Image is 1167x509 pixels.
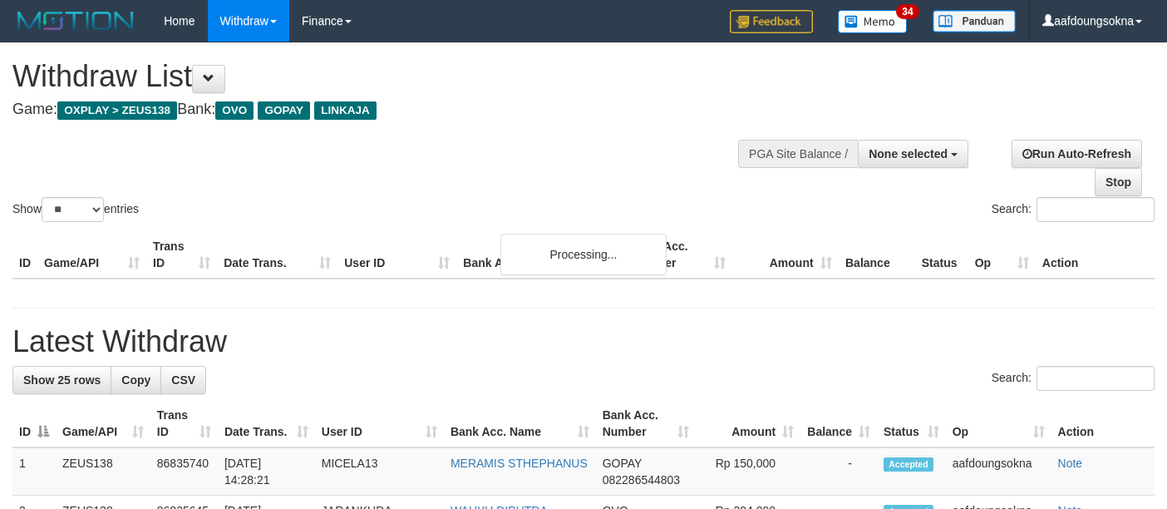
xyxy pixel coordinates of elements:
th: Amount [732,231,839,279]
th: Game/API: activate to sort column ascending [56,400,150,447]
td: - [800,447,877,496]
th: Action [1051,400,1155,447]
a: Copy [111,366,161,394]
td: 86835740 [150,447,218,496]
select: Showentries [42,197,104,222]
img: Feedback.jpg [730,10,813,33]
button: None selected [858,140,968,168]
th: Balance: activate to sort column ascending [800,400,877,447]
span: Copy 082286544803 to clipboard [603,473,680,487]
td: aafdoungsokna [946,447,1051,496]
th: Bank Acc. Number: activate to sort column ascending [596,400,696,447]
th: Bank Acc. Name [456,231,625,279]
th: Action [1036,231,1155,279]
a: Note [1058,457,1083,470]
h1: Latest Withdraw [12,325,1155,358]
label: Search: [992,366,1155,391]
span: Accepted [884,457,933,472]
span: GOPAY [603,457,642,470]
td: Rp 150,000 [696,447,800,496]
td: 1 [12,447,56,496]
a: Stop [1095,168,1142,196]
div: PGA Site Balance / [738,140,858,168]
th: Status [915,231,968,279]
th: ID: activate to sort column descending [12,400,56,447]
span: 34 [896,4,918,19]
span: Show 25 rows [23,373,101,387]
h4: Game: Bank: [12,101,761,118]
a: Show 25 rows [12,366,111,394]
img: panduan.png [933,10,1016,32]
span: LINKAJA [314,101,377,120]
th: Trans ID: activate to sort column ascending [150,400,218,447]
input: Search: [1037,366,1155,391]
div: Processing... [500,234,667,275]
th: Balance [839,231,915,279]
th: Game/API [37,231,146,279]
td: [DATE] 14:28:21 [218,447,315,496]
img: MOTION_logo.png [12,8,139,33]
th: Date Trans.: activate to sort column ascending [218,400,315,447]
th: Bank Acc. Number [625,231,731,279]
th: Amount: activate to sort column ascending [696,400,800,447]
th: ID [12,231,37,279]
h1: Withdraw List [12,60,761,93]
th: Date Trans. [217,231,337,279]
a: MERAMIS STHEPHANUS [451,457,588,470]
td: ZEUS138 [56,447,150,496]
th: Trans ID [146,231,217,279]
input: Search: [1037,197,1155,222]
th: Op: activate to sort column ascending [946,400,1051,447]
th: User ID [337,231,456,279]
span: OVO [215,101,254,120]
span: CSV [171,373,195,387]
th: Op [968,231,1036,279]
label: Show entries [12,197,139,222]
a: Run Auto-Refresh [1012,140,1142,168]
a: CSV [160,366,206,394]
span: OXPLAY > ZEUS138 [57,101,177,120]
th: Bank Acc. Name: activate to sort column ascending [444,400,596,447]
span: GOPAY [258,101,310,120]
span: Copy [121,373,150,387]
img: Button%20Memo.svg [838,10,908,33]
th: Status: activate to sort column ascending [877,400,946,447]
span: None selected [869,147,948,161]
label: Search: [992,197,1155,222]
td: MICELA13 [315,447,444,496]
th: User ID: activate to sort column ascending [315,400,444,447]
